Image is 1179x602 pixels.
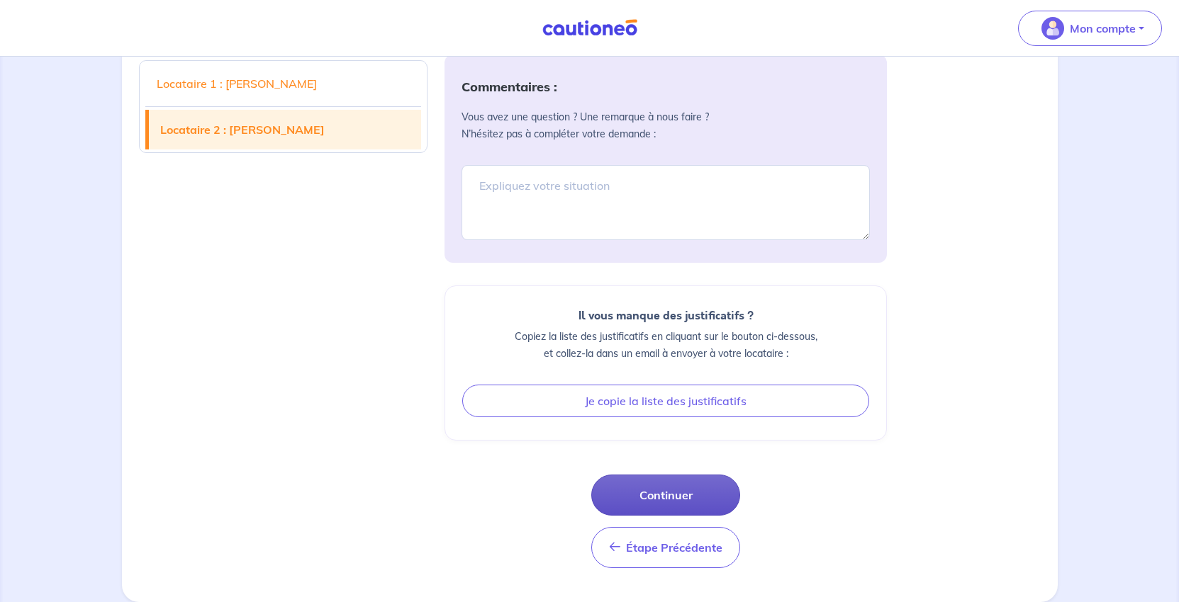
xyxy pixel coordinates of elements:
p: Vous avez une question ? Une remarque à nous faire ? N’hésitez pas à compléter votre demande : [462,108,870,142]
button: Étape Précédente [591,527,740,568]
p: Copiez la liste des justificatifs en cliquant sur le bouton ci-dessous, et collez-la dans un emai... [462,328,869,362]
p: Mon compte [1070,20,1136,37]
button: illu_account_valid_menu.svgMon compte [1018,11,1162,46]
strong: Commentaires : [462,79,557,95]
img: Cautioneo [537,19,643,37]
button: Je copie la liste des justificatifs [462,385,869,417]
span: Étape Précédente [626,540,722,555]
a: Locataire 2 : [PERSON_NAME] [149,110,422,149]
img: illu_account_valid_menu.svg [1041,17,1064,40]
a: Locataire 1 : [PERSON_NAME] [145,64,422,103]
h6: Il vous manque des justificatifs ? [462,309,869,322]
button: Continuer [591,475,740,516]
